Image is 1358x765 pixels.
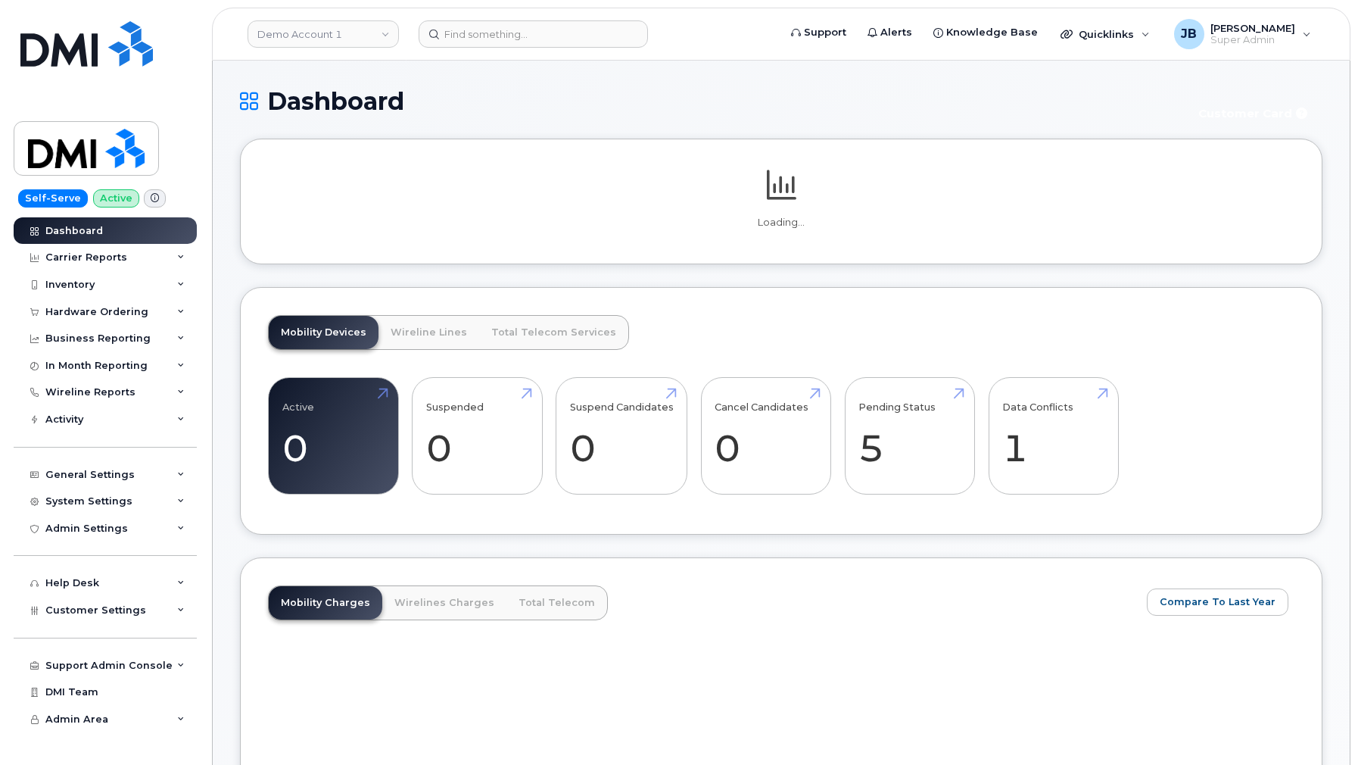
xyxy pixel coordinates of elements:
[858,386,961,486] a: Pending Status 5
[268,216,1294,229] p: Loading...
[282,386,385,486] a: Active 0
[378,316,479,349] a: Wireline Lines
[1186,100,1322,126] button: Customer Card
[240,88,1179,114] h1: Dashboard
[426,386,528,486] a: Suspended 0
[269,586,382,620] a: Mobility Charges
[570,386,674,486] a: Suspend Candidates 0
[1160,595,1275,609] span: Compare To Last Year
[1002,386,1104,486] a: Data Conflicts 1
[1147,589,1288,616] button: Compare To Last Year
[479,316,628,349] a: Total Telecom Services
[506,586,607,620] a: Total Telecom
[382,586,506,620] a: Wirelines Charges
[269,316,378,349] a: Mobility Devices
[715,386,817,486] a: Cancel Candidates 0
